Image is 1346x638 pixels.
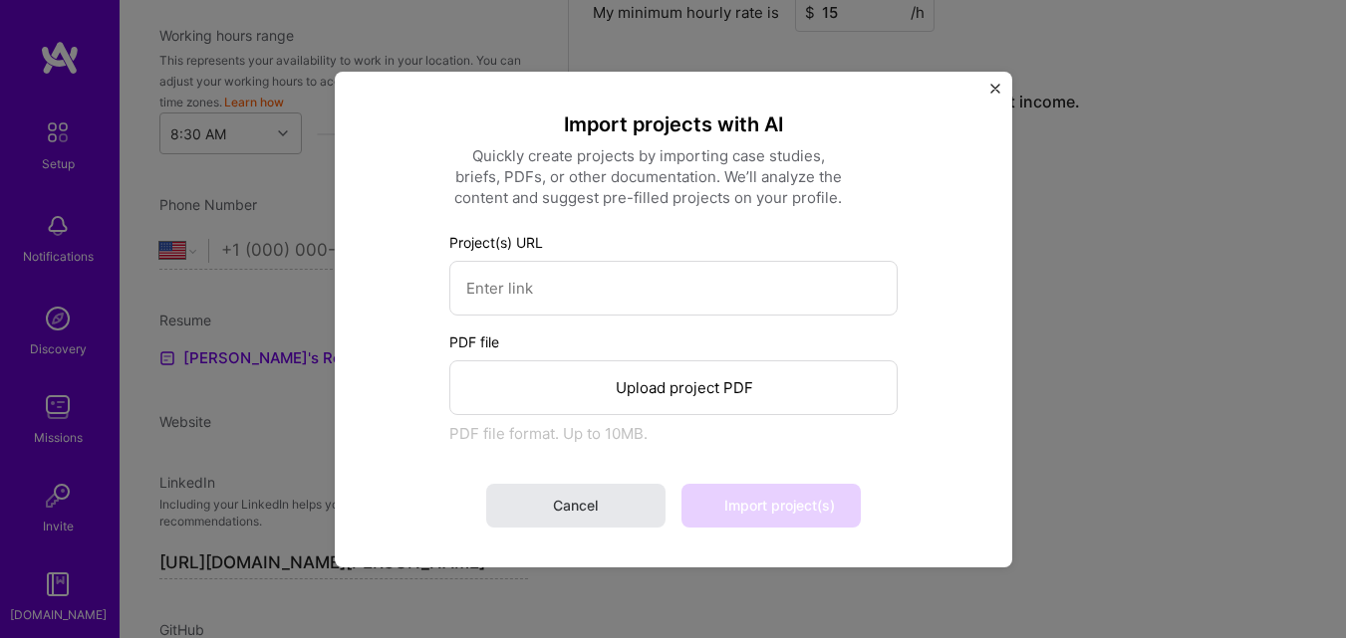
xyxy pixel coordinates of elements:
[553,495,598,515] span: Cancel
[449,144,848,207] div: Quickly create projects by importing case studies, briefs, PDFs, or other documentation. We’ll an...
[449,422,898,443] div: PDF file format. Up to 10MB.
[449,260,898,315] input: Enter link
[449,110,898,136] h1: Import projects with AI
[486,483,666,527] button: Cancel
[449,330,898,351] label: PDF file
[449,359,898,414] div: Upload project PDF
[593,381,608,396] i: icon PaperBlack
[990,83,1000,104] button: Close
[449,231,898,252] label: Project(s) URL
